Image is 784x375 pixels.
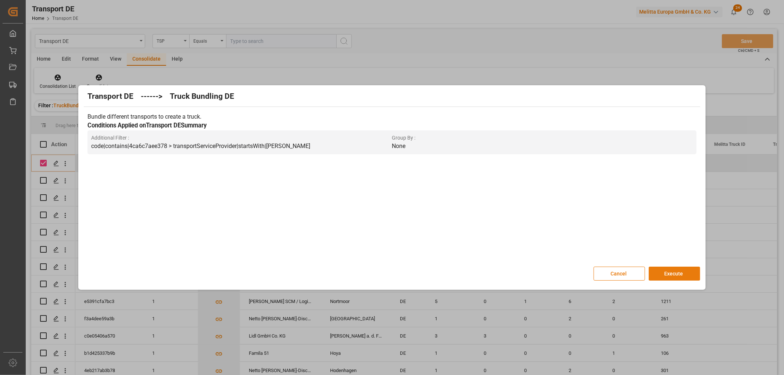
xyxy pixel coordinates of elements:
h2: Transport DE [87,91,133,102]
button: Cancel [594,267,645,281]
h2: Truck Bundling DE [170,91,234,102]
p: None [392,142,692,151]
p: code|contains|4ca6c7aee378 > transportServiceProvider|startsWith|[PERSON_NAME] [91,142,392,151]
h2: ------> [141,91,162,102]
span: Group By : [392,134,692,142]
button: Execute [649,267,700,281]
span: Additional Filter : [91,134,392,142]
h3: Conditions Applied on Transport DE Summary [87,121,696,130]
p: Bundle different transports to create a truck. [87,112,696,121]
